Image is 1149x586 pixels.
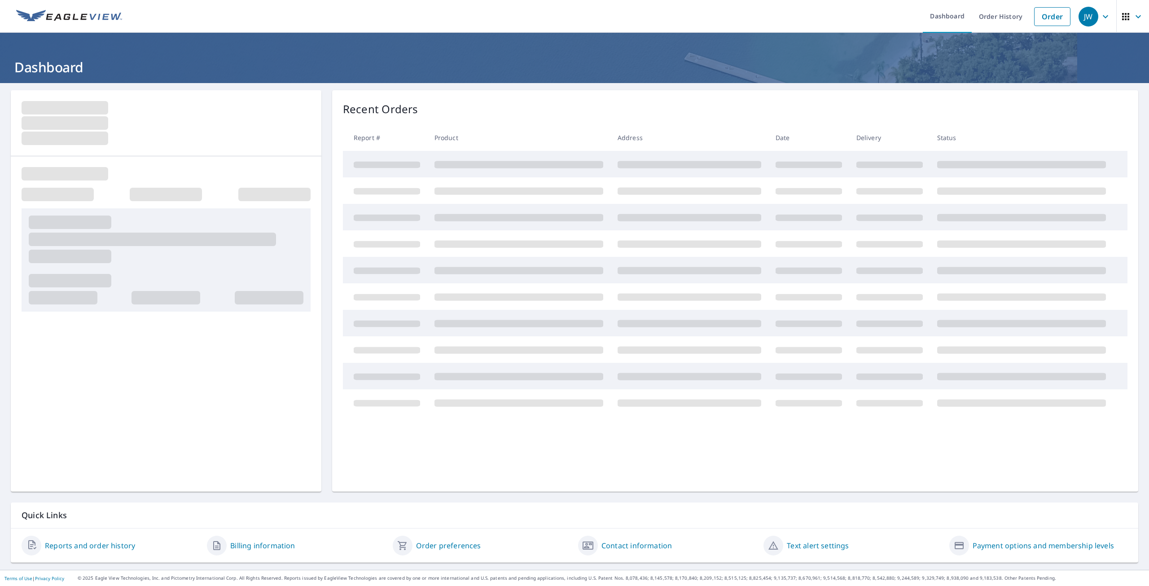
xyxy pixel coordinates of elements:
[45,540,135,551] a: Reports and order history
[601,540,672,551] a: Contact information
[230,540,295,551] a: Billing information
[22,510,1127,521] p: Quick Links
[787,540,849,551] a: Text alert settings
[768,124,849,151] th: Date
[1079,7,1098,26] div: JW
[16,10,122,23] img: EV Logo
[4,575,32,582] a: Terms of Use
[1034,7,1070,26] a: Order
[4,576,64,581] p: |
[427,124,610,151] th: Product
[416,540,481,551] a: Order preferences
[11,58,1138,76] h1: Dashboard
[35,575,64,582] a: Privacy Policy
[930,124,1113,151] th: Status
[343,101,418,117] p: Recent Orders
[849,124,930,151] th: Delivery
[78,575,1145,582] p: © 2025 Eagle View Technologies, Inc. and Pictometry International Corp. All Rights Reserved. Repo...
[610,124,768,151] th: Address
[343,124,427,151] th: Report #
[973,540,1114,551] a: Payment options and membership levels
